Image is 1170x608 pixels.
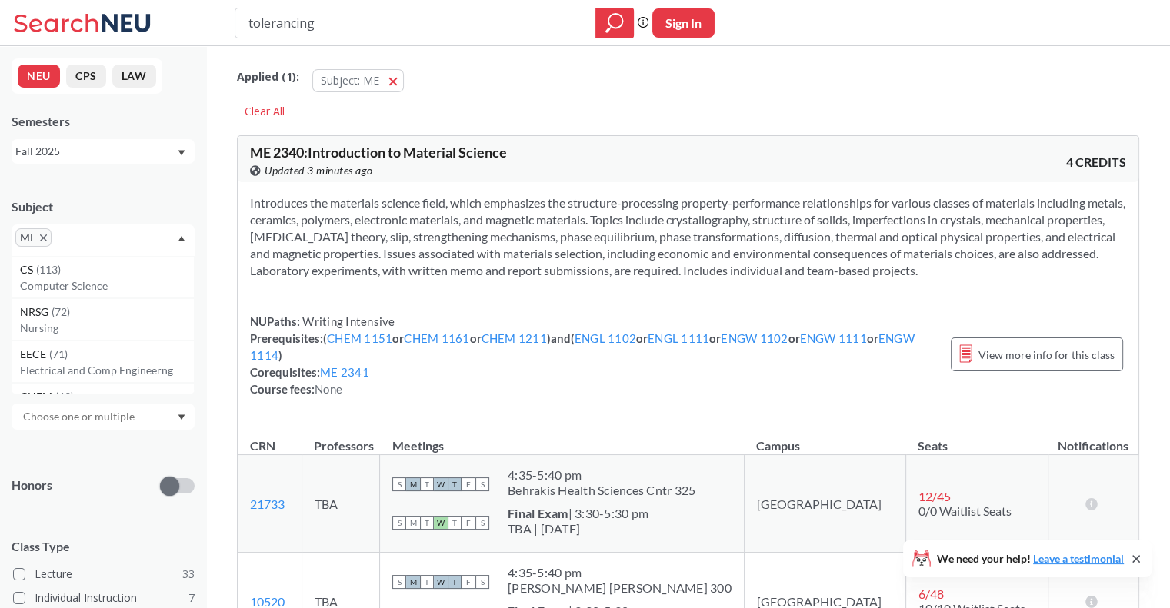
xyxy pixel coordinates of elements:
a: ENGW 1102 [721,331,788,345]
span: S [392,575,406,589]
span: CS [20,261,36,278]
span: View more info for this class [978,345,1115,364]
span: W [434,575,448,589]
span: M [406,477,420,491]
span: EECE [20,346,49,363]
span: W [434,516,448,530]
th: Professors [302,422,379,455]
span: T [420,575,434,589]
div: 4:35 - 5:40 pm [508,565,732,580]
span: Writing Intensive [300,314,395,328]
p: Honors [12,477,52,494]
span: Applied ( 1 ): [237,68,299,85]
span: Updated 3 minutes ago [265,162,373,179]
a: 21733 [250,497,285,511]
div: CRN [250,437,275,454]
div: Subject [12,198,195,215]
svg: magnifying glass [605,12,624,34]
div: Dropdown arrow [12,404,195,430]
a: ENGL 1111 [648,331,709,345]
span: MEX to remove pill [15,228,52,247]
span: 33 [182,566,195,583]
span: T [448,516,462,530]
span: 6 / 48 [918,586,944,601]
th: Campus [744,422,905,455]
div: Clear All [237,100,292,123]
span: 0/0 Waitlist Seats [918,503,1012,518]
div: Fall 2025Dropdown arrow [12,139,195,164]
span: M [406,575,420,589]
label: Lecture [13,564,195,584]
span: 4 CREDITS [1066,154,1126,171]
a: ENGW 1111 [800,331,867,345]
section: Introduces the materials science field, which emphasizes the structure-processing property-perfor... [250,194,1126,279]
svg: Dropdown arrow [178,150,185,156]
a: ENGW 1114 [250,331,915,362]
span: ( 71 ) [49,347,68,360]
p: Computer Science [20,278,194,294]
a: Leave a testimonial [1033,552,1124,565]
div: NUPaths: Prerequisites: ( or or ) and ( or or or or ) Corequisites: Course fees: [250,313,935,397]
a: CHEM 1211 [482,331,547,345]
span: T [448,477,462,491]
span: We need your help! [937,553,1124,564]
p: Nursing [20,321,194,336]
span: ( 113 ) [36,263,61,276]
span: CHEM [20,388,55,405]
span: Subject: ME [321,73,379,88]
button: LAW [112,65,156,88]
div: Semesters [12,113,195,130]
span: F [462,477,475,491]
div: TBA | [DATE] [508,521,648,537]
td: TBA [302,455,379,553]
span: W [434,477,448,491]
th: Seats [905,422,1048,455]
span: S [392,516,406,530]
input: Choose one or multiple [15,407,145,426]
svg: Dropdown arrow [178,235,185,241]
div: MEX to remove pillDropdown arrowCS(113)Computer ScienceNRSG(72)NursingEECE(71)Electrical and Comp... [12,224,195,256]
span: S [475,516,489,530]
b: Final Exam [508,506,568,520]
button: Subject: ME [312,69,404,92]
div: [PERSON_NAME] [PERSON_NAME] 300 [508,580,732,596]
span: ( 69 ) [55,390,74,403]
a: CHEM 1151 [327,331,392,345]
div: magnifying glass [595,8,634,38]
span: F [462,575,475,589]
button: CPS [66,65,106,88]
button: Sign In [652,8,715,38]
div: Fall 2025 [15,143,176,160]
div: | 3:30-5:30 pm [508,506,648,521]
label: Individual Instruction [13,588,195,608]
div: Behrakis Health Sciences Cntr 325 [508,483,695,498]
svg: X to remove pill [40,234,47,241]
span: Class Type [12,538,195,555]
td: [GEOGRAPHIC_DATA] [744,455,905,553]
span: M [406,516,420,530]
svg: Dropdown arrow [178,414,185,420]
span: S [392,477,406,491]
span: T [420,477,434,491]
a: ME 2341 [320,365,369,379]
input: Class, professor, course number, "phrase" [247,10,585,36]
span: S [475,477,489,491]
span: F [462,516,475,530]
a: ENGL 1102 [575,331,636,345]
button: NEU [18,65,60,88]
span: None [315,382,342,396]
span: ( 72 ) [52,305,70,318]
a: CHEM 1161 [404,331,469,345]
span: NRSG [20,304,52,321]
th: Notifications [1048,422,1138,455]
span: 7 [188,590,195,606]
span: T [420,516,434,530]
p: Electrical and Comp Engineerng [20,363,194,378]
div: 4:35 - 5:40 pm [508,467,695,483]
span: 12 / 45 [918,489,951,503]
span: ME 2340 : Introduction to Material Science [250,144,507,161]
span: S [475,575,489,589]
th: Meetings [380,422,745,455]
span: T [448,575,462,589]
